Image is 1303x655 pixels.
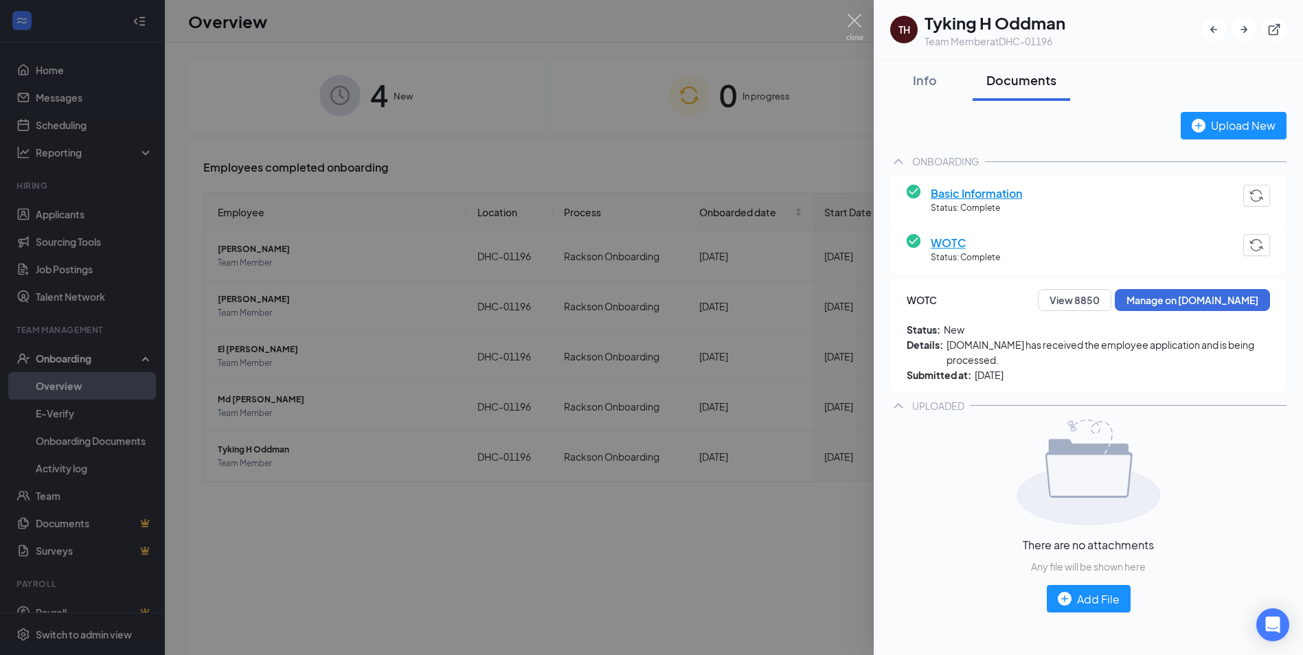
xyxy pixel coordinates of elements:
svg: ArrowLeftNew [1207,23,1221,36]
div: Open Intercom Messenger [1256,608,1289,641]
div: Team Member at DHC-01196 [925,34,1065,48]
button: ExternalLink [1262,17,1287,42]
div: Documents [986,71,1056,89]
div: TH [898,23,910,36]
span: Any file will be shown here [1031,559,1146,574]
span: Submitted at: [907,367,971,382]
span: Status: Complete [931,202,1022,215]
h1: Tyking H Oddman [925,11,1065,34]
span: Details: [907,337,943,367]
button: Manage on [DOMAIN_NAME] [1115,289,1270,311]
span: Basic Information [931,185,1022,202]
span: New [944,322,964,337]
span: WOTC [907,292,937,308]
svg: ChevronUp [890,398,907,414]
button: View 8850 [1038,289,1111,311]
div: Upload New [1192,117,1276,134]
svg: ArrowRight [1237,23,1251,36]
button: Add File [1047,585,1131,612]
div: UPLOADED [912,399,964,413]
div: Info [904,71,945,89]
svg: ChevronUp [890,153,907,170]
span: Status: [907,322,940,337]
span: Status: Complete [931,251,1000,264]
span: [DOMAIN_NAME] has received the employee application and is being processed. [947,337,1270,367]
button: Upload New [1181,112,1287,139]
button: ArrowLeftNew [1201,17,1226,42]
span: There are no attachments [1023,536,1154,553]
div: Add File [1058,590,1120,608]
span: WOTC [931,234,1000,251]
div: ONBOARDING [912,154,979,168]
button: ArrowRight [1232,17,1256,42]
svg: ExternalLink [1267,23,1281,36]
span: [DATE] [975,367,1004,382]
